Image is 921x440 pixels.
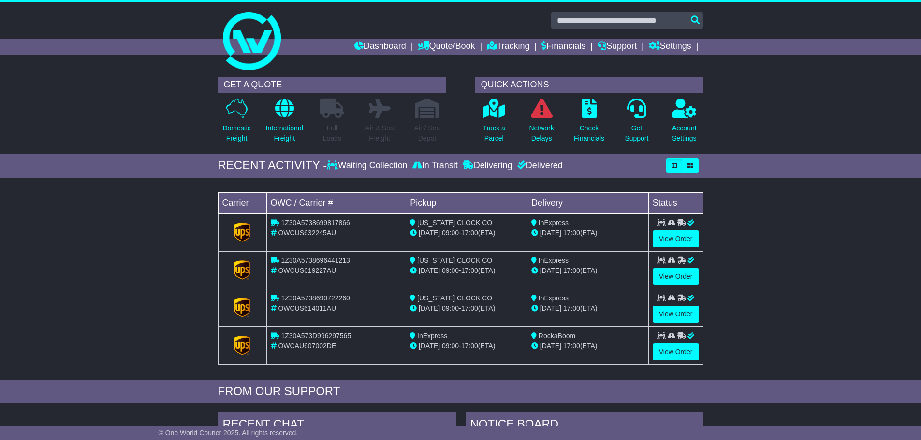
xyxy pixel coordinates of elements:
[540,267,561,274] span: [DATE]
[419,229,440,237] span: [DATE]
[278,267,336,274] span: OWCUS619227AU
[278,342,336,350] span: OWCAU607002DE
[574,123,604,143] p: Check Financials
[461,267,478,274] span: 17:00
[442,229,459,237] span: 09:00
[222,123,250,143] p: Domestic Freight
[531,266,644,276] div: (ETA)
[487,39,529,55] a: Tracking
[653,268,699,285] a: View Order
[281,294,350,302] span: 1Z30A5738690722260
[234,223,250,242] img: GetCarrierServiceLogo
[406,192,527,213] td: Pickup
[466,412,703,439] div: NOTICE BOARD
[648,192,703,213] td: Status
[281,256,350,264] span: 1Z30A5738696441213
[410,266,523,276] div: - (ETA)
[281,219,350,227] span: 1Z30A5738699817866
[540,342,561,350] span: [DATE]
[410,341,523,351] div: - (ETA)
[540,304,561,312] span: [DATE]
[218,192,266,213] td: Carrier
[218,158,327,172] div: RECENT ACTIVITY -
[515,160,563,171] div: Delivered
[417,294,492,302] span: [US_STATE] CLOCK CO
[672,123,697,143] p: Account Settings
[327,160,409,171] div: Waiting Collection
[563,267,580,274] span: 17:00
[539,332,575,340] span: RockaBoom
[218,77,446,93] div: GET A QUOTE
[320,123,344,143] p: Full Loads
[539,256,569,264] span: InExpress
[461,342,478,350] span: 17:00
[417,332,447,340] span: InExpress
[475,77,703,93] div: QUICK ACTIONS
[419,342,440,350] span: [DATE]
[531,303,644,313] div: (ETA)
[624,98,649,149] a: GetSupport
[234,298,250,317] img: GetCarrierServiceLogo
[649,39,691,55] a: Settings
[653,306,699,323] a: View Order
[266,192,406,213] td: OWC / Carrier #
[442,267,459,274] span: 09:00
[527,192,648,213] td: Delivery
[365,123,394,143] p: Air & Sea Freight
[598,39,637,55] a: Support
[419,304,440,312] span: [DATE]
[461,229,478,237] span: 17:00
[281,332,351,340] span: 1Z30A573D996297565
[266,123,303,143] p: International Freight
[159,429,298,437] span: © One World Courier 2025. All rights reserved.
[442,342,459,350] span: 09:00
[234,336,250,355] img: GetCarrierServiceLogo
[419,267,440,274] span: [DATE]
[222,98,251,149] a: DomesticFreight
[563,304,580,312] span: 17:00
[218,384,703,398] div: FROM OUR SUPPORT
[354,39,406,55] a: Dashboard
[410,160,460,171] div: In Transit
[672,98,697,149] a: AccountSettings
[483,123,505,143] p: Track a Parcel
[531,341,644,351] div: (ETA)
[573,98,605,149] a: CheckFinancials
[410,303,523,313] div: - (ETA)
[265,98,304,149] a: InternationalFreight
[563,342,580,350] span: 17:00
[653,230,699,247] a: View Order
[460,160,515,171] div: Delivering
[540,229,561,237] span: [DATE]
[541,39,585,55] a: Financials
[563,229,580,237] span: 17:00
[234,260,250,280] img: GetCarrierServiceLogo
[417,256,492,264] span: [US_STATE] CLOCK CO
[414,123,440,143] p: Air / Sea Depot
[653,343,699,360] a: View Order
[529,123,554,143] p: Network Delays
[410,228,523,238] div: - (ETA)
[278,229,336,237] span: OWCUS632245AU
[417,219,492,227] span: [US_STATE] CLOCK CO
[625,123,648,143] p: Get Support
[482,98,506,149] a: Track aParcel
[442,304,459,312] span: 09:00
[531,228,644,238] div: (ETA)
[218,412,456,439] div: RECENT CHAT
[539,294,569,302] span: InExpress
[278,304,336,312] span: OWCUS614011AU
[539,219,569,227] span: InExpress
[461,304,478,312] span: 17:00
[418,39,475,55] a: Quote/Book
[528,98,554,149] a: NetworkDelays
